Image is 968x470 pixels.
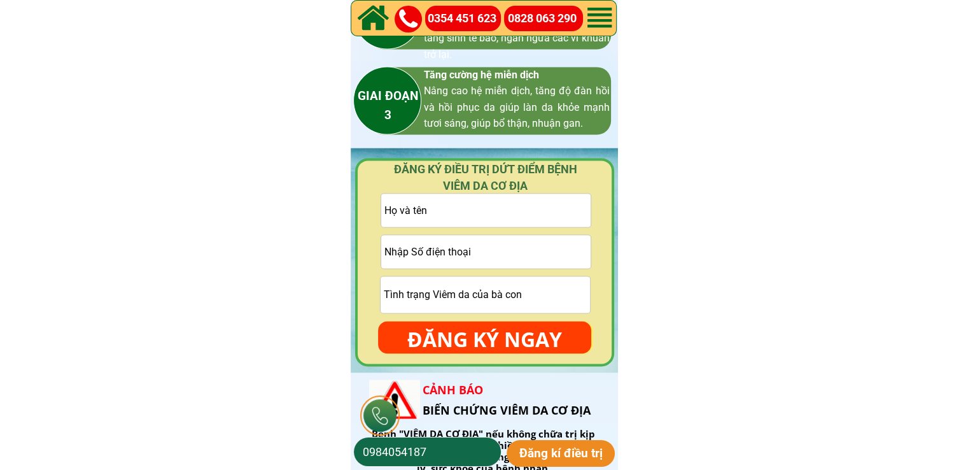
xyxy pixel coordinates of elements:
[325,87,452,125] h3: GIAI ĐOẠN 3
[507,440,615,467] p: Đăng kí điều trị
[381,276,590,313] input: Tình trạng Viêm da của bà con
[423,382,483,397] span: CẢNH BÁO
[424,85,610,129] span: Nâng cao hệ miễn dịch, tăng độ đàn hồi và hồi phục da giúp làn da khỏe mạnh tươi sáng, giúp bổ th...
[360,438,495,466] input: Số điện thoại
[381,194,591,227] input: Họ và tên
[423,380,612,421] h2: BIẾN CHỨNG VIÊM DA CƠ ĐỊA
[424,67,610,132] h3: Tăng cường hệ miễn dịch
[508,10,584,28] a: 0828 063 290
[381,235,591,268] input: Vui lòng nhập ĐÚNG SỐ ĐIỆN THOẠI
[375,161,596,193] h4: ĐĂNG KÝ ĐIỀU TRỊ DỨT ĐIỂM BỆNH VIÊM DA CƠ ĐỊA
[428,10,503,28] a: 0354 451 623
[378,321,591,358] p: ĐĂNG KÝ NGAY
